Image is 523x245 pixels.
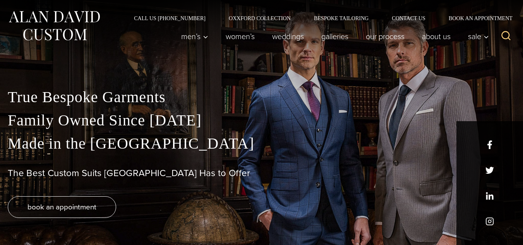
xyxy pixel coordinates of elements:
[217,15,302,21] a: Oxxford Collection
[8,168,515,179] h1: The Best Custom Suits [GEOGRAPHIC_DATA] Has to Offer
[8,196,116,218] a: book an appointment
[413,29,460,44] a: About Us
[302,15,380,21] a: Bespoke Tailoring
[173,29,493,44] nav: Primary Navigation
[217,29,264,44] a: Women’s
[181,33,208,40] span: Men’s
[122,15,217,21] a: Call Us [PHONE_NUMBER]
[27,201,96,212] span: book an appointment
[437,15,515,21] a: Book an Appointment
[8,86,515,155] p: True Bespoke Garments Family Owned Since [DATE] Made in the [GEOGRAPHIC_DATA]
[313,29,357,44] a: Galleries
[264,29,313,44] a: weddings
[357,29,413,44] a: Our Process
[497,27,515,46] button: View Search Form
[380,15,437,21] a: Contact Us
[122,15,515,21] nav: Secondary Navigation
[8,9,101,43] img: Alan David Custom
[468,33,489,40] span: Sale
